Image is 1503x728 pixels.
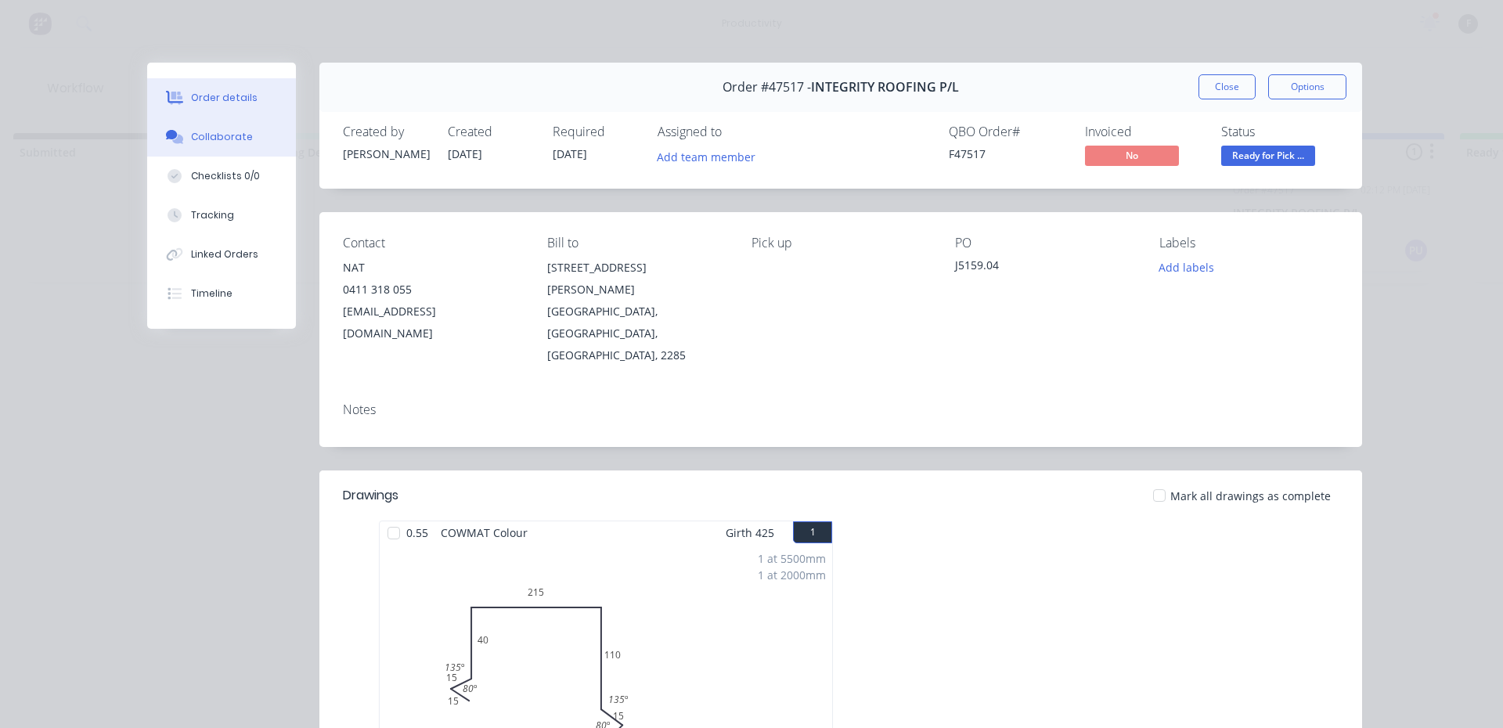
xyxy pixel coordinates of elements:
[1221,146,1315,165] span: Ready for Pick ...
[726,521,774,544] span: Girth 425
[723,80,811,95] span: Order #47517 -
[811,80,959,95] span: INTEGRITY ROOFING P/L
[758,550,826,567] div: 1 at 5500mm
[147,157,296,196] button: Checklists 0/0
[1159,236,1339,250] div: Labels
[751,236,931,250] div: Pick up
[343,279,522,301] div: 0411 318 055
[553,124,639,139] div: Required
[949,124,1066,139] div: QBO Order #
[343,257,522,279] div: NAT
[955,236,1134,250] div: PO
[1221,146,1315,169] button: Ready for Pick ...
[649,146,764,167] button: Add team member
[434,521,534,544] span: COWMAT Colour
[553,146,587,161] span: [DATE]
[1170,488,1331,504] span: Mark all drawings as complete
[343,486,398,505] div: Drawings
[949,146,1066,162] div: F47517
[343,301,522,344] div: [EMAIL_ADDRESS][DOMAIN_NAME]
[147,274,296,313] button: Timeline
[191,208,234,222] div: Tracking
[343,402,1339,417] div: Notes
[191,247,258,261] div: Linked Orders
[793,521,832,543] button: 1
[147,117,296,157] button: Collaborate
[343,236,522,250] div: Contact
[147,78,296,117] button: Order details
[658,124,814,139] div: Assigned to
[658,146,764,167] button: Add team member
[448,124,534,139] div: Created
[191,287,232,301] div: Timeline
[400,521,434,544] span: 0.55
[547,301,726,366] div: [GEOGRAPHIC_DATA], [GEOGRAPHIC_DATA], [GEOGRAPHIC_DATA], 2285
[1151,257,1223,278] button: Add labels
[191,130,253,144] div: Collaborate
[547,257,726,301] div: [STREET_ADDRESS][PERSON_NAME]
[1085,124,1202,139] div: Invoiced
[1268,74,1346,99] button: Options
[1198,74,1256,99] button: Close
[147,235,296,274] button: Linked Orders
[191,169,260,183] div: Checklists 0/0
[1085,146,1179,165] span: No
[343,146,429,162] div: [PERSON_NAME]
[547,257,726,366] div: [STREET_ADDRESS][PERSON_NAME][GEOGRAPHIC_DATA], [GEOGRAPHIC_DATA], [GEOGRAPHIC_DATA], 2285
[758,567,826,583] div: 1 at 2000mm
[1221,124,1339,139] div: Status
[547,236,726,250] div: Bill to
[343,257,522,344] div: NAT0411 318 055[EMAIL_ADDRESS][DOMAIN_NAME]
[147,196,296,235] button: Tracking
[955,257,1134,279] div: J5159.04
[448,146,482,161] span: [DATE]
[191,91,258,105] div: Order details
[343,124,429,139] div: Created by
